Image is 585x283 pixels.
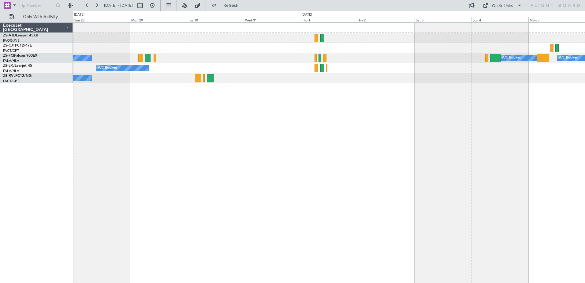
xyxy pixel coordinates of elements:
[3,64,15,68] span: ZS-LRJ
[209,1,246,10] button: Refresh
[3,54,37,58] a: ZS-FCIFalcon 900EX
[187,17,244,22] div: Tue 30
[301,17,358,22] div: Thu 1
[130,17,187,22] div: Mon 29
[3,38,20,43] a: FAOR/JNB
[471,17,528,22] div: Sun 4
[3,74,32,78] a: ZS-RVLPC12/NG
[3,44,15,47] span: ZS-CJT
[3,74,15,78] span: ZS-RVL
[73,17,130,22] div: Sun 28
[7,12,66,22] button: Only With Activity
[3,34,16,37] span: ZS-AJD
[104,3,133,8] span: [DATE] - [DATE]
[3,34,38,37] a: ZS-AJDLearjet 45XR
[16,15,65,19] span: Only With Activity
[244,17,301,22] div: Wed 31
[3,54,14,58] span: ZS-FCI
[3,69,19,73] a: FALA/HLA
[415,17,471,22] div: Sat 3
[3,79,19,83] a: FACT/CPT
[3,58,19,63] a: FALA/HLA
[3,44,32,47] a: ZS-CJTPC12/47E
[74,12,84,17] div: [DATE]
[19,1,54,10] input: Trip Number
[98,63,117,73] div: A/C Booked
[3,48,19,53] a: FACT/CPT
[302,12,312,17] div: [DATE]
[3,64,32,68] a: ZS-LRJLearjet 45
[358,17,415,22] div: Fri 2
[218,3,244,8] span: Refresh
